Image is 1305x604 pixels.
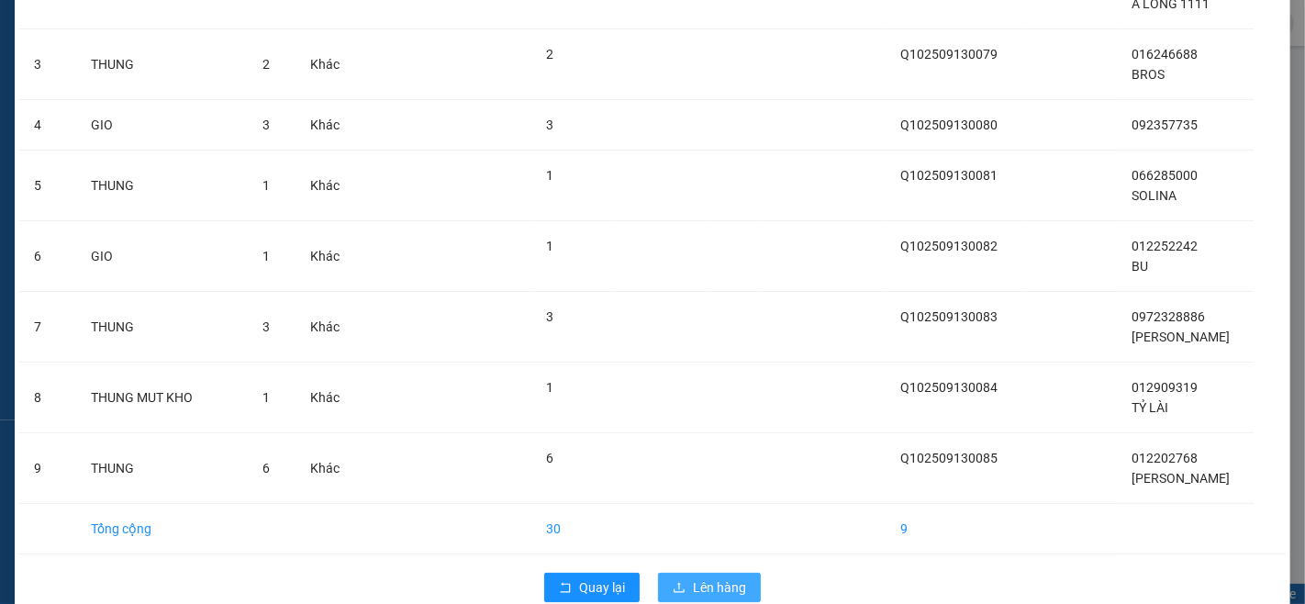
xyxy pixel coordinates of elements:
span: 1 [263,249,271,263]
span: Q102509130083 [900,309,998,324]
li: [PERSON_NAME] [9,9,266,44]
button: rollbackQuay lại [544,573,640,602]
td: Khác [296,433,359,504]
span: 1 [263,178,271,193]
td: 7 [19,292,76,363]
span: [PERSON_NAME] [1132,330,1230,344]
span: 066285000 [1132,168,1198,183]
li: VP Phnôm Pênh [127,78,244,98]
span: 3 [546,309,553,324]
td: 9 [886,504,1021,554]
td: 6 [19,221,76,292]
span: environment [127,102,139,115]
li: VP Quận 10 [9,78,127,98]
td: GIO [76,100,248,151]
span: 3 [263,117,271,132]
td: GIO [76,221,248,292]
span: 1 [546,168,553,183]
td: 4 [19,100,76,151]
span: 1 [546,380,553,395]
span: 6 [263,461,271,475]
td: 8 [19,363,76,433]
span: 0972328886 [1132,309,1205,324]
span: SOLINA [1132,188,1177,203]
td: Khác [296,29,359,100]
td: Khác [296,292,359,363]
button: uploadLên hàng [658,573,761,602]
span: environment [9,102,22,115]
span: TỶ LÀI [1132,400,1168,415]
td: THUNG [76,29,248,100]
span: rollback [559,581,572,596]
td: Tổng cộng [76,504,248,554]
td: THUNG MUT KHO [76,363,248,433]
span: 2 [546,47,553,62]
span: Lên hàng [693,577,746,598]
span: BROS [1132,67,1165,82]
span: BU [1132,259,1148,274]
td: Khác [296,363,359,433]
span: 1 [263,390,271,405]
b: [STREET_ADDRESS] [9,121,124,136]
span: Q102509130084 [900,380,998,395]
span: 3 [263,319,271,334]
span: 1 [546,239,553,253]
td: 3 [19,29,76,100]
td: THUNG [76,292,248,363]
span: 012202768 [1132,451,1198,465]
span: 2 [263,57,271,72]
td: Khác [296,100,359,151]
span: Q102509130085 [900,451,998,465]
td: THUNG [76,433,248,504]
span: Q102509130081 [900,168,998,183]
td: Khác [296,151,359,221]
span: 016246688 [1132,47,1198,62]
span: 012909319 [1132,380,1198,395]
span: 012252242 [1132,239,1198,253]
td: 5 [19,151,76,221]
b: [STREET_ADDRESS] [127,121,241,136]
span: Q102509130080 [900,117,998,132]
span: Q102509130079 [900,47,998,62]
span: Q102509130082 [900,239,998,253]
span: [PERSON_NAME] [1132,471,1230,486]
td: Khác [296,221,359,292]
span: 092357735 [1132,117,1198,132]
td: THUNG [76,151,248,221]
td: 9 [19,433,76,504]
td: 30 [531,504,613,554]
span: Quay lại [579,577,625,598]
span: upload [673,581,686,596]
span: 3 [546,117,553,132]
span: 6 [546,451,553,465]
